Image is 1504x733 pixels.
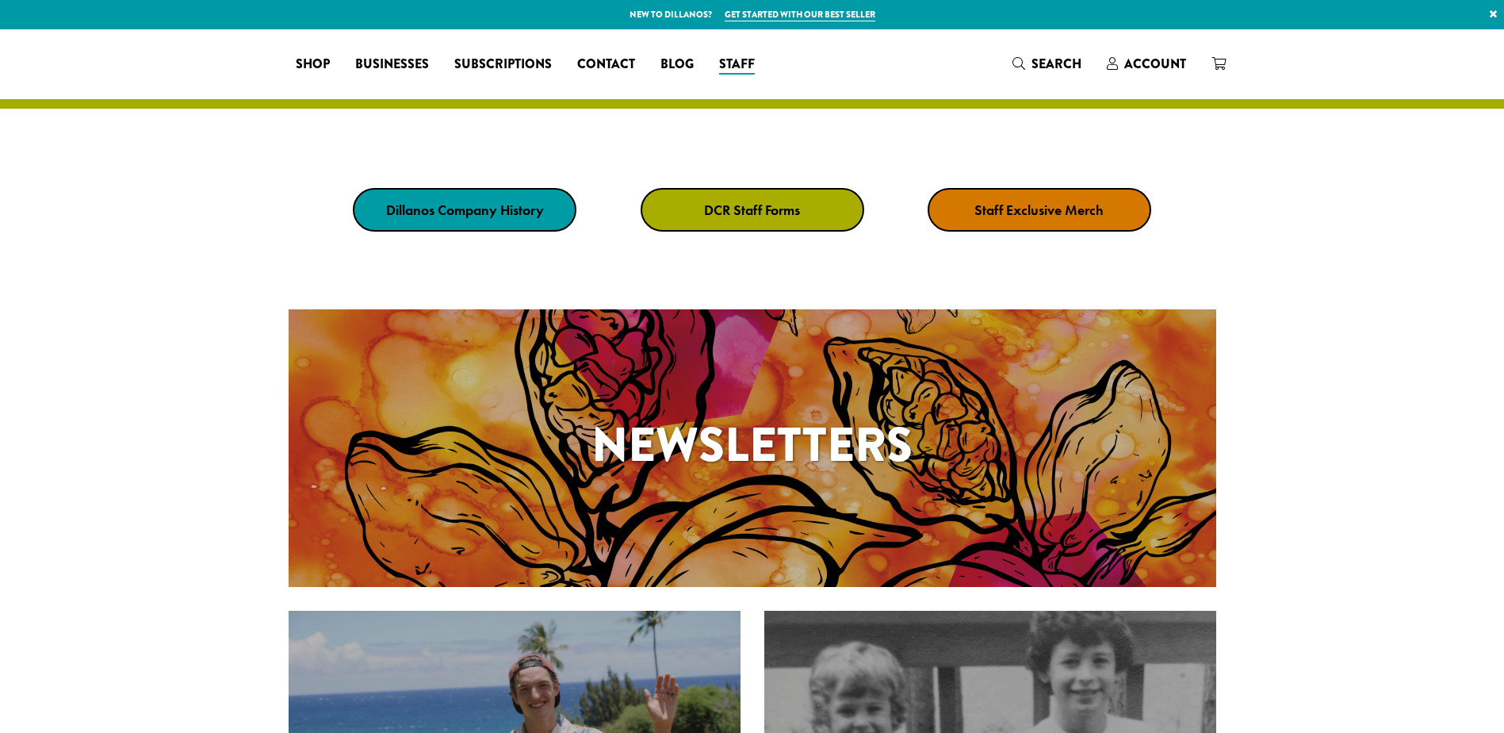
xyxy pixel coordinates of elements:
a: Get started with our best seller [725,8,875,21]
h1: Newsletters [289,409,1216,481]
a: Staff Exclusive Merch [928,188,1151,232]
a: Newsletters [289,309,1216,587]
a: DCR Staff Forms [641,188,864,232]
strong: Dillanos Company History [386,201,544,219]
span: Subscriptions [454,55,552,75]
strong: Staff Exclusive Merch [974,201,1104,219]
span: Shop [296,55,330,75]
span: Account [1124,55,1186,73]
span: Staff [719,55,755,75]
span: Businesses [355,55,429,75]
a: Staff [706,52,767,77]
strong: DCR Staff Forms [704,201,800,219]
span: Contact [577,55,635,75]
span: Search [1031,55,1081,73]
a: Shop [283,52,343,77]
a: Dillanos Company History [353,188,576,232]
span: Blog [660,55,694,75]
a: Search [1000,51,1094,77]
